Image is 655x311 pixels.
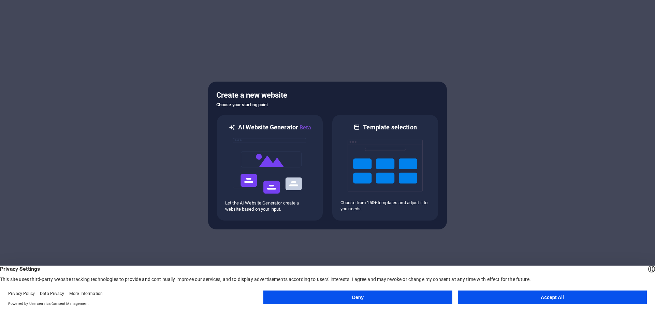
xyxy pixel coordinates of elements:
h6: Choose your starting point [216,101,439,109]
p: Let the AI Website Generator create a website based on your input. [225,200,315,212]
h6: Template selection [363,123,417,131]
h5: Create a new website [216,90,439,101]
h6: AI Website Generator [238,123,311,132]
div: Template selectionChoose from 150+ templates and adjust it to you needs. [332,114,439,221]
div: AI Website GeneratorBetaaiLet the AI Website Generator create a website based on your input. [216,114,323,221]
p: Choose from 150+ templates and adjust it to you needs. [340,200,430,212]
img: ai [232,132,307,200]
span: Beta [298,124,311,131]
